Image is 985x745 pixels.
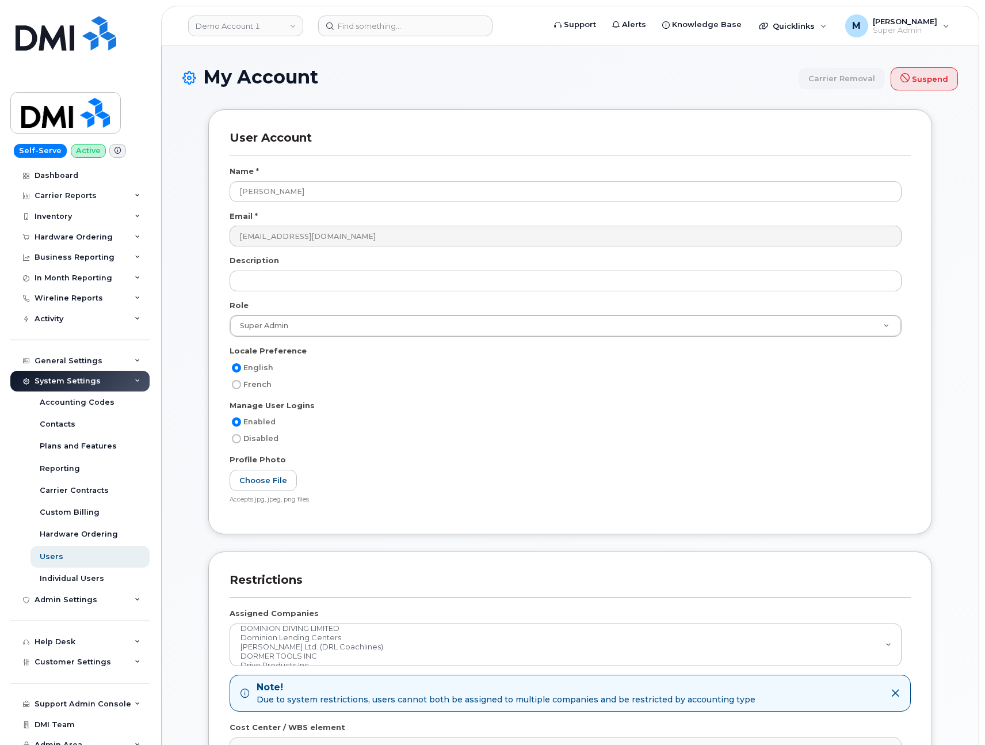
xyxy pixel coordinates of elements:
[239,633,886,643] option: Dominion Lending Centers
[230,255,279,266] label: Description
[182,67,958,90] h1: My Account
[230,345,307,356] label: Locale Preference
[230,573,911,598] h3: Restrictions
[232,363,241,372] input: English
[799,68,885,89] a: Carrier Removal
[239,624,886,633] option: DOMINION DIVING LIMITED
[232,417,241,427] input: Enabled
[230,211,258,222] label: Email *
[230,496,902,504] div: Accepts jpg, jpeg, png files
[230,722,345,733] label: Cost Center / WBS element
[243,363,273,372] span: English
[230,131,911,155] h3: User Account
[232,434,241,443] input: Disabled
[230,316,901,336] a: Super Admin
[230,415,276,429] label: Enabled
[230,454,286,465] label: Profile Photo
[230,300,249,311] label: Role
[233,321,288,331] span: Super Admin
[257,681,755,694] strong: Note!
[257,694,755,705] span: Due to system restrictions, users cannot both be assigned to multiple companies and be restricted...
[230,608,319,619] label: Assigned Companies
[891,67,958,90] button: Suspend
[239,661,886,670] option: Drive Products Inc
[230,470,297,491] label: Choose File
[243,380,272,389] span: French
[239,643,886,652] option: [PERSON_NAME] Ltd. (DRL Coachlines)
[239,652,886,661] option: DORMER TOOLS INC
[230,432,278,446] label: Disabled
[230,400,315,411] label: Manage User Logins
[230,166,259,177] label: Name *
[232,380,241,389] input: French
